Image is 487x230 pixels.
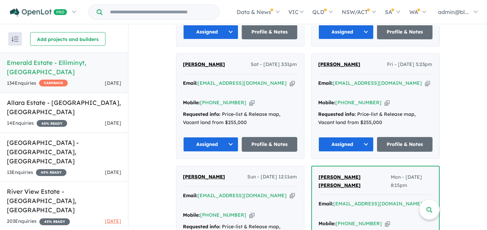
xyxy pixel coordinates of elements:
a: [PERSON_NAME] [183,60,225,69]
button: Assigned [319,25,374,39]
button: Copy [385,99,390,106]
span: [DATE] [105,218,121,224]
span: admin@bl... [438,9,469,15]
div: Price-list & Release map, Vacant land from $255,000 [183,110,297,127]
a: [PERSON_NAME] [319,60,361,69]
button: Assigned [183,25,239,39]
strong: Email: [183,192,198,199]
a: [PHONE_NUMBER] [336,99,382,106]
a: Profile & Notes [377,25,433,39]
input: Try estate name, suburb, builder or developer [104,5,218,19]
div: 203 Enquir ies [7,217,70,226]
button: Copy [425,80,430,87]
button: Add projects and builders [30,32,105,46]
strong: Requested info: [319,111,356,117]
span: 45 % READY [39,218,70,225]
h5: [GEOGRAPHIC_DATA] - [GEOGRAPHIC_DATA] , [GEOGRAPHIC_DATA] [7,138,121,166]
img: sort.svg [12,37,18,42]
span: 45 % READY [37,120,67,127]
strong: Mobile: [319,99,336,106]
div: 134 Enquir ies [7,79,68,87]
a: [EMAIL_ADDRESS][DOMAIN_NAME] [333,80,422,86]
strong: Mobile: [319,220,336,227]
h5: Allara Estate - [GEOGRAPHIC_DATA] , [GEOGRAPHIC_DATA] [7,98,121,117]
a: [PERSON_NAME] [PERSON_NAME] [319,173,391,190]
strong: Requested info: [183,111,221,117]
strong: Email: [183,80,198,86]
span: Sun - [DATE] 12:11am [248,173,297,181]
span: [PERSON_NAME] [183,174,225,180]
h5: River View Estate - [GEOGRAPHIC_DATA] , [GEOGRAPHIC_DATA] [7,187,121,215]
a: [PHONE_NUMBER] [336,220,382,227]
span: [PERSON_NAME] [183,61,225,67]
span: [DATE] [105,120,121,126]
img: Openlot PRO Logo White [10,8,67,17]
strong: Mobile: [183,99,200,106]
div: Price-list & Release map, Vacant land from $255,000 [319,110,433,127]
strong: Email: [319,201,334,207]
a: [PHONE_NUMBER] [200,212,247,218]
span: [DATE] [105,80,121,86]
a: [PHONE_NUMBER] [200,99,247,106]
a: Profile & Notes [242,25,297,39]
a: Profile & Notes [242,137,297,152]
strong: Requested info: [183,224,221,230]
span: Sat - [DATE] 3:31pm [251,60,297,69]
span: [PERSON_NAME] [319,61,361,67]
span: CASHBACK [39,80,68,86]
a: [EMAIL_ADDRESS][DOMAIN_NAME] [334,201,423,207]
button: Assigned [319,137,374,152]
span: Fri - [DATE] 5:23pm [387,60,433,69]
a: Profile & Notes [377,137,433,152]
h5: Emerald Estate - Elliminyt , [GEOGRAPHIC_DATA] [7,58,121,77]
button: Copy [290,192,295,199]
button: Assigned [183,137,239,152]
a: [EMAIL_ADDRESS][DOMAIN_NAME] [198,192,287,199]
button: Copy [249,212,254,219]
button: Copy [385,220,390,227]
a: [EMAIL_ADDRESS][DOMAIN_NAME] [198,80,287,86]
button: Copy [249,99,254,106]
strong: Email: [319,80,333,86]
span: [DATE] [105,169,121,175]
strong: Mobile: [183,212,200,218]
div: 13 Enquir ies [7,168,66,177]
button: Copy [290,80,295,87]
div: 14 Enquir ies [7,119,67,127]
span: Mon - [DATE] 8:15pm [391,173,432,190]
span: 45 % READY [36,169,66,176]
a: [PERSON_NAME] [183,173,225,181]
span: [PERSON_NAME] [PERSON_NAME] [319,174,361,188]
